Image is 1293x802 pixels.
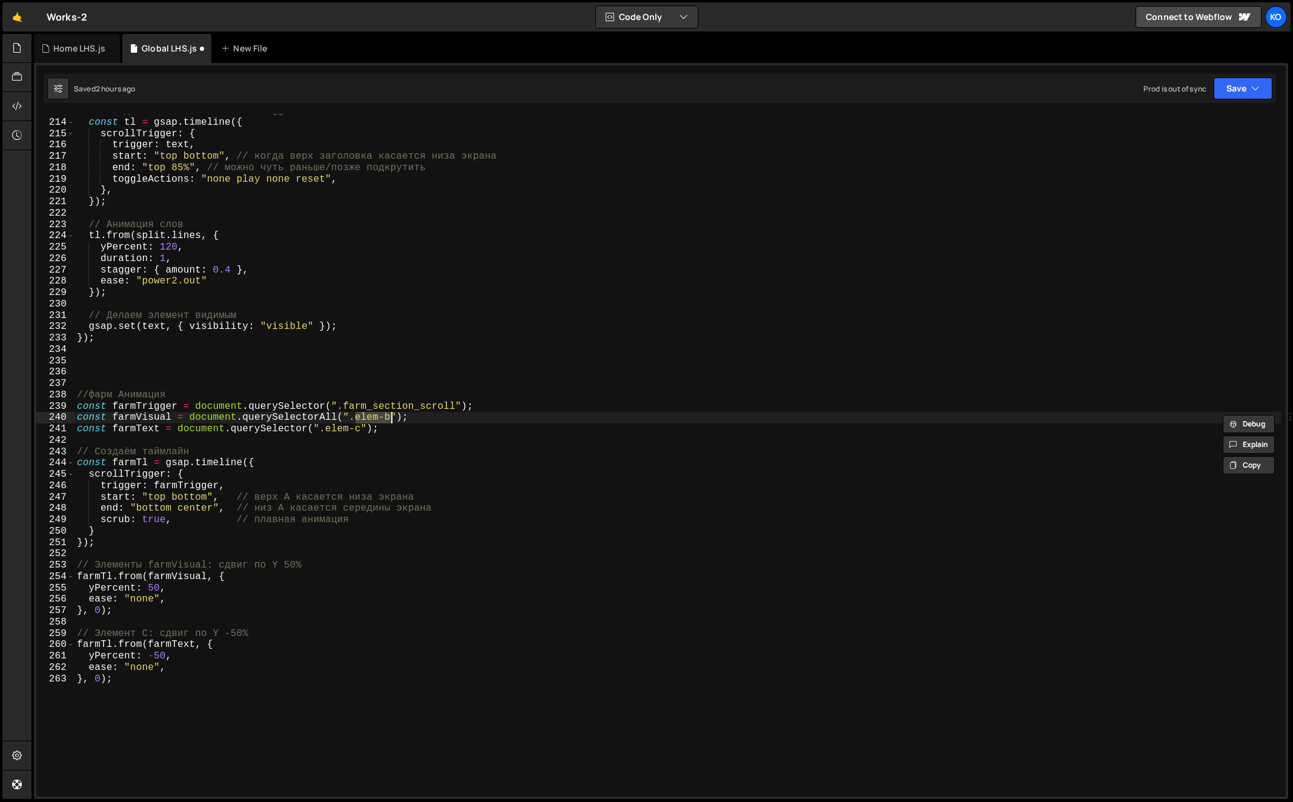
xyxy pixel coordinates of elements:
[36,185,74,196] div: 220
[36,344,74,356] div: 234
[36,674,74,685] div: 263
[36,287,74,299] div: 229
[36,469,74,480] div: 245
[36,412,74,423] div: 240
[36,174,74,185] div: 219
[36,128,74,140] div: 215
[36,480,74,492] div: 246
[36,639,74,651] div: 260
[96,84,136,94] div: 2 hours ago
[36,219,74,231] div: 223
[1223,436,1275,454] button: Explain
[36,526,74,537] div: 250
[36,423,74,435] div: 241
[36,492,74,503] div: 247
[36,276,74,287] div: 228
[36,310,74,322] div: 231
[1223,456,1275,474] button: Copy
[36,366,74,378] div: 236
[1214,78,1272,99] button: Save
[36,230,74,242] div: 224
[36,457,74,469] div: 244
[142,42,197,55] div: Global LHS.js
[36,139,74,151] div: 216
[36,253,74,265] div: 226
[36,265,74,276] div: 227
[2,2,32,31] a: 🤙
[36,378,74,389] div: 237
[36,401,74,413] div: 239
[36,208,74,219] div: 222
[36,196,74,208] div: 221
[221,42,272,55] div: New File
[36,151,74,162] div: 217
[36,651,74,662] div: 261
[36,117,74,128] div: 214
[36,333,74,344] div: 233
[36,503,74,514] div: 248
[36,548,74,560] div: 252
[1265,6,1287,28] a: Ko
[36,537,74,549] div: 251
[596,6,698,28] button: Code Only
[36,662,74,674] div: 262
[53,42,105,55] div: Home LHS.js
[36,446,74,458] div: 243
[36,356,74,367] div: 235
[36,389,74,401] div: 238
[36,242,74,253] div: 225
[36,594,74,605] div: 256
[1223,415,1275,433] button: Debug
[74,84,136,94] div: Saved
[36,435,74,446] div: 242
[36,299,74,310] div: 230
[1143,84,1206,94] div: Prod is out of sync
[36,321,74,333] div: 232
[1136,6,1262,28] a: Connect to Webflow
[36,605,74,617] div: 257
[36,560,74,571] div: 253
[36,571,74,583] div: 254
[47,10,87,24] div: Works-2
[36,617,74,628] div: 258
[36,514,74,526] div: 249
[36,583,74,594] div: 255
[36,628,74,640] div: 259
[36,162,74,174] div: 218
